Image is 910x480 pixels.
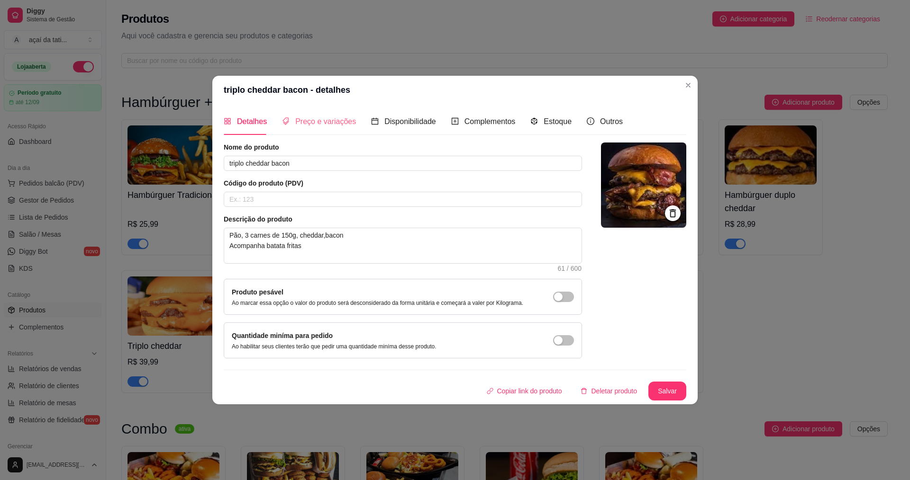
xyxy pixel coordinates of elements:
input: Ex.: Hamburguer de costela [224,156,582,171]
article: Código do produto (PDV) [224,178,582,188]
header: triplo cheddar bacon - detalhes [212,76,698,104]
span: plus-square [451,117,459,125]
input: Ex.: 123 [224,192,582,207]
p: Ao habilitar seus clientes terão que pedir uma quantidade miníma desse produto. [232,343,437,350]
span: Complementos [464,117,516,125]
span: Preço e variações [295,117,356,125]
span: calendar [371,117,379,125]
span: code-sandbox [530,117,538,125]
button: Close [681,78,696,93]
button: deleteDeletar produto [573,382,645,400]
span: Detalhes [237,117,267,125]
span: Disponibilidade [384,117,436,125]
span: delete [581,388,587,394]
button: Salvar [648,382,686,400]
img: logo da loja [601,142,686,228]
article: Nome do produto [224,142,582,152]
article: Descrição do produto [224,214,582,224]
span: appstore [224,117,231,125]
textarea: Pão, 3 carnes de 150g, cheddar,bacon Acompanha batata fritas [224,228,582,263]
label: Quantidade miníma para pedido [232,332,333,339]
span: info-circle [587,117,594,125]
span: Estoque [544,117,572,125]
label: Produto pesável [232,288,283,296]
p: Ao marcar essa opção o valor do produto será desconsiderado da forma unitária e começará a valer ... [232,299,523,307]
button: Copiar link do produto [479,382,570,400]
span: Outros [600,117,623,125]
span: tags [282,117,290,125]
